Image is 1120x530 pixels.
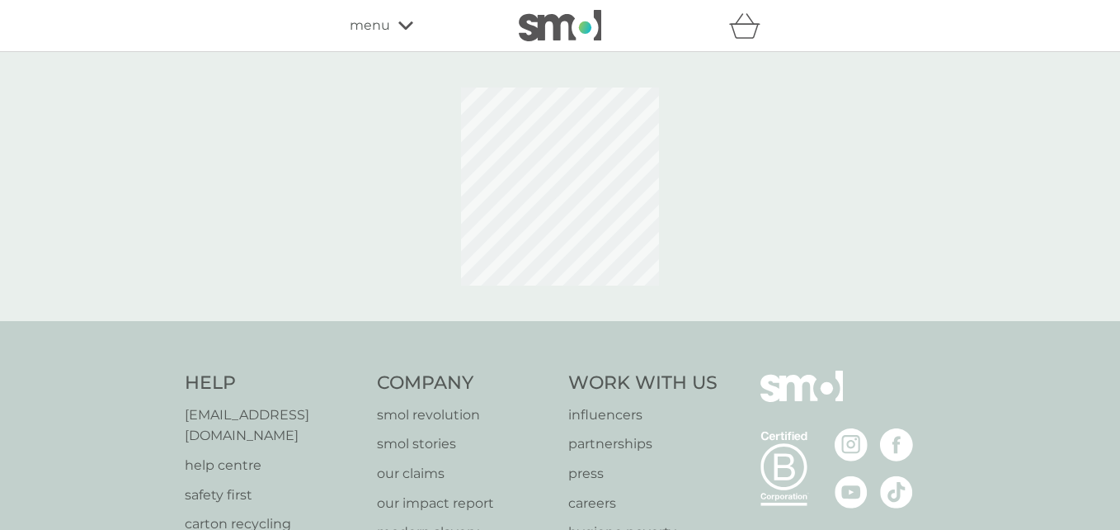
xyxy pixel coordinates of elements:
img: smol [519,10,601,41]
a: press [568,463,718,485]
span: menu [350,15,390,36]
h4: Help [185,371,360,396]
a: help centre [185,455,360,476]
h4: Work With Us [568,371,718,396]
a: careers [568,493,718,514]
h4: Company [377,371,553,396]
a: our impact report [377,493,553,514]
a: smol revolution [377,405,553,426]
img: visit the smol Tiktok page [880,476,913,509]
img: visit the smol Facebook page [880,428,913,461]
a: influencers [568,405,718,426]
a: safety first [185,485,360,506]
img: visit the smol Instagram page [835,428,868,461]
a: our claims [377,463,553,485]
a: [EMAIL_ADDRESS][DOMAIN_NAME] [185,405,360,447]
a: smol stories [377,433,553,455]
img: visit the smol Youtube page [835,476,868,509]
a: partnerships [568,433,718,455]
img: smol [760,371,843,427]
div: basket [729,9,770,42]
